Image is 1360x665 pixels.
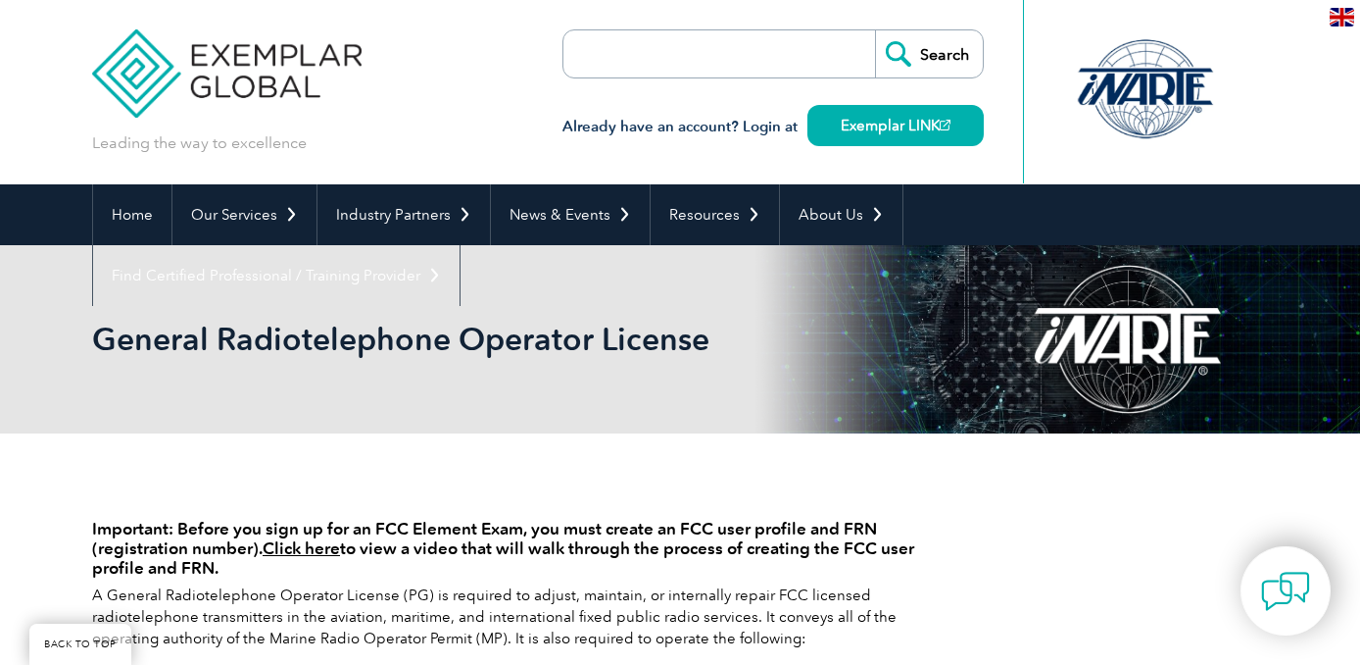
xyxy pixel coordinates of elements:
[93,245,460,306] a: Find Certified Professional / Training Provider
[92,519,915,578] h4: Important: Before you sign up for an FCC Element Exam, you must create an FCC user profile and FR...
[93,184,171,245] a: Home
[29,624,131,665] a: BACK TO TOP
[172,184,316,245] a: Our Services
[92,324,915,355] h2: General Radiotelephone Operator License
[263,538,340,558] a: Click here
[1261,567,1310,616] img: contact-chat.png
[491,184,650,245] a: News & Events
[875,30,983,77] input: Search
[780,184,902,245] a: About Us
[807,105,984,146] a: Exemplar LINK
[317,184,490,245] a: Industry Partners
[92,132,307,154] p: Leading the way to excellence
[651,184,779,245] a: Resources
[92,585,915,649] p: A General Radiotelephone Operator License (PG) is required to adjust, maintain, or internally rep...
[562,115,984,139] h3: Already have an account? Login at
[1330,8,1354,26] img: en
[940,120,950,130] img: open_square.png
